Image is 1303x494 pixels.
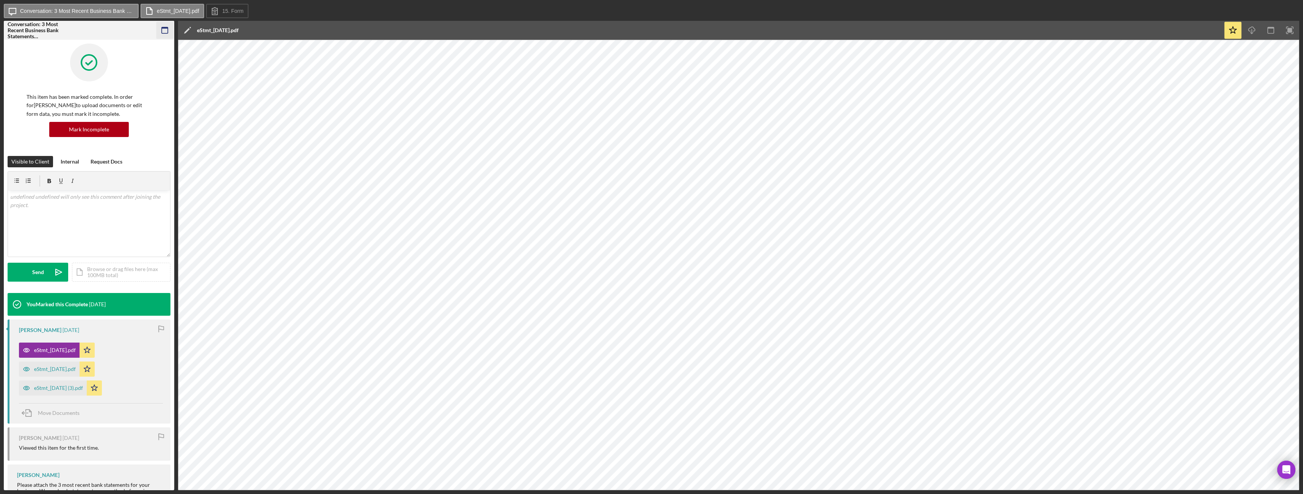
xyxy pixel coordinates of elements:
[19,380,102,396] button: eStmt_[DATE] (3).pdf
[197,27,239,33] div: eStmt_[DATE].pdf
[19,343,95,358] button: eStmt_[DATE].pdf
[49,122,129,137] button: Mark Incomplete
[34,347,76,353] div: eStmt_[DATE].pdf
[38,410,80,416] span: Move Documents
[27,301,88,307] div: You Marked this Complete
[32,263,44,282] div: Send
[4,4,139,18] button: Conversation: 3 Most Recent Business Bank Statements ([PERSON_NAME])
[11,156,49,167] div: Visible to Client
[87,156,126,167] button: Request Docs
[69,122,109,137] div: Mark Incomplete
[89,301,106,307] time: 2025-09-13 01:13
[8,21,61,39] div: Conversation: 3 Most Recent Business Bank Statements ([PERSON_NAME])
[19,404,87,422] button: Move Documents
[1277,461,1295,479] div: Open Intercom Messenger
[91,156,122,167] div: Request Docs
[8,156,53,167] button: Visible to Client
[27,93,152,118] p: This item has been marked complete. In order for [PERSON_NAME] to upload documents or edit form d...
[141,4,204,18] button: eStmt_[DATE].pdf
[19,435,61,441] div: [PERSON_NAME]
[20,8,134,14] label: Conversation: 3 Most Recent Business Bank Statements ([PERSON_NAME])
[19,327,61,333] div: [PERSON_NAME]
[206,4,248,18] button: 15. Form
[222,8,244,14] label: 15. Form
[157,8,199,14] label: eStmt_[DATE].pdf
[57,156,83,167] button: Internal
[34,366,76,372] div: eStmt_[DATE].pdf
[62,327,79,333] time: 2025-09-12 21:04
[19,445,99,451] div: Viewed this item for the first time.
[62,435,79,441] time: 2025-08-28 18:52
[34,385,83,391] div: eStmt_[DATE] (3).pdf
[19,362,95,377] button: eStmt_[DATE].pdf
[8,263,68,282] button: Send
[61,156,79,167] div: Internal
[17,472,59,478] div: [PERSON_NAME]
